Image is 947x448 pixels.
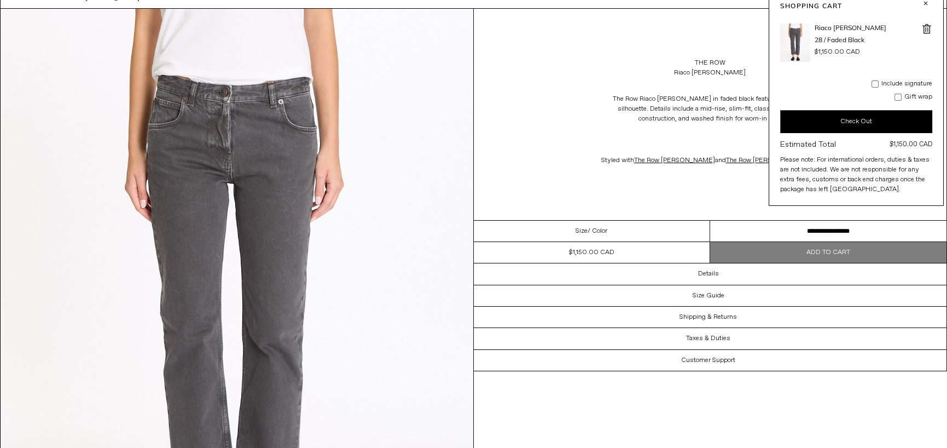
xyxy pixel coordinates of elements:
a: The Row [PERSON_NAME] Top [726,156,819,165]
span: Styled with [601,156,819,165]
h3: Shipping & Returns [679,313,737,321]
button: Add to cart [710,242,946,263]
div: Riaco [PERSON_NAME] [674,68,746,78]
a: The Row [PERSON_NAME] [634,156,715,165]
h3: Customer Support [681,357,735,364]
span: Size [576,226,588,236]
h3: Details [698,270,719,278]
span: / Color [588,226,607,236]
h3: Size Guide [693,292,724,300]
span: Add to cart [806,248,850,257]
h3: Taxes & Duties [686,335,730,342]
span: and [634,156,819,165]
span: The Row Riaco [PERSON_NAME] in faded black features a classic silhouette. Details include a m [613,95,807,113]
span: id-rise, slim-fit, classic 5-pocket construction, and washed finish for worn-in feel. [638,105,803,123]
a: The Row [695,58,725,68]
div: $1,150.00 CAD [569,248,614,257]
